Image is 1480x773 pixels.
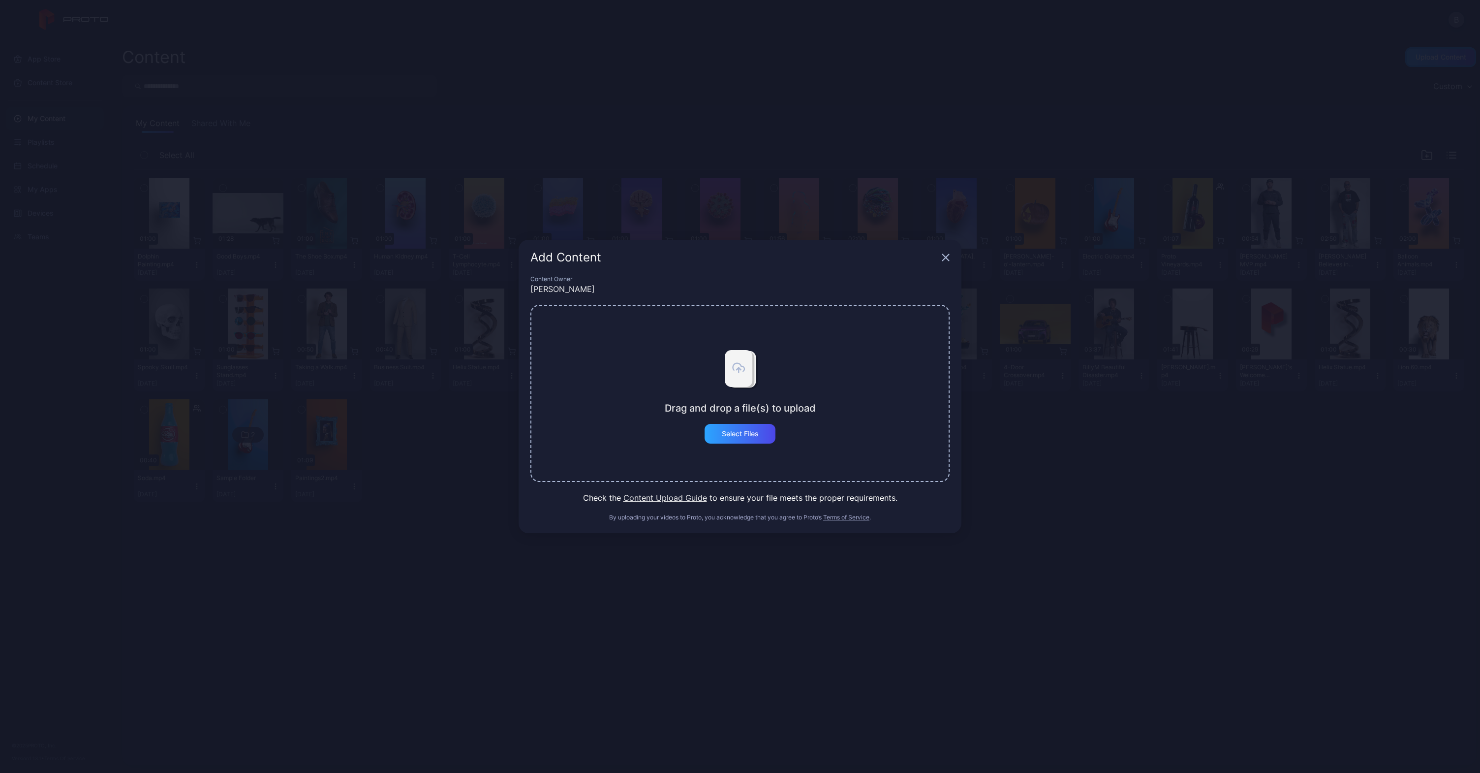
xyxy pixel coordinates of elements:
[623,492,707,504] button: Content Upload Guide
[530,514,950,521] div: By uploading your videos to Proto, you acknowledge that you agree to Proto’s .
[722,430,759,438] div: Select Files
[705,424,775,444] button: Select Files
[823,514,869,521] button: Terms of Service
[665,402,816,414] div: Drag and drop a file(s) to upload
[530,275,950,283] div: Content Owner
[530,492,950,504] div: Check the to ensure your file meets the proper requirements.
[530,283,950,295] div: [PERSON_NAME]
[530,252,938,263] div: Add Content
